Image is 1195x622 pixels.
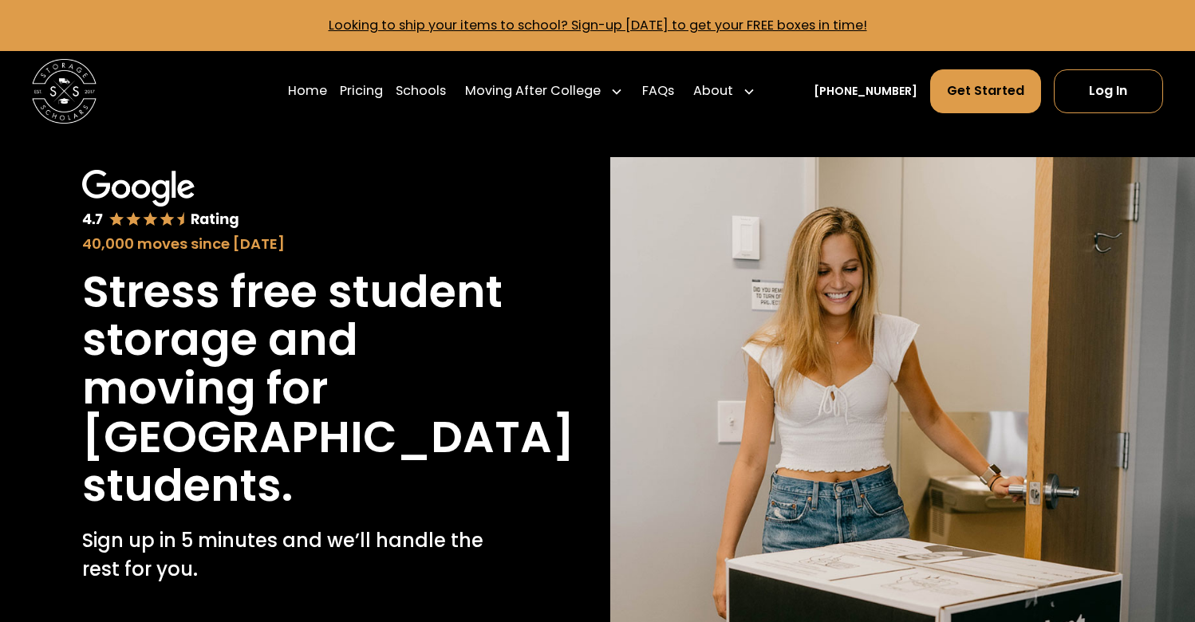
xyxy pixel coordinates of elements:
a: FAQs [642,69,674,113]
a: Log In [1054,69,1163,112]
div: About [693,81,733,100]
a: Pricing [340,69,383,113]
div: 40,000 moves since [DATE] [82,233,503,254]
a: Looking to ship your items to school? Sign-up [DATE] to get your FREE boxes in time! [329,16,867,34]
h1: Stress free student storage and moving for [82,268,503,413]
img: Storage Scholars main logo [32,59,96,123]
div: Moving After College [465,81,601,100]
a: Schools [396,69,446,113]
a: Get Started [930,69,1041,112]
h1: [GEOGRAPHIC_DATA] [82,413,574,462]
a: [PHONE_NUMBER] [814,83,917,100]
p: Sign up in 5 minutes and we’ll handle the rest for you. [82,526,503,584]
a: Home [288,69,327,113]
img: Google 4.7 star rating [82,170,239,230]
h1: students. [82,462,293,510]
